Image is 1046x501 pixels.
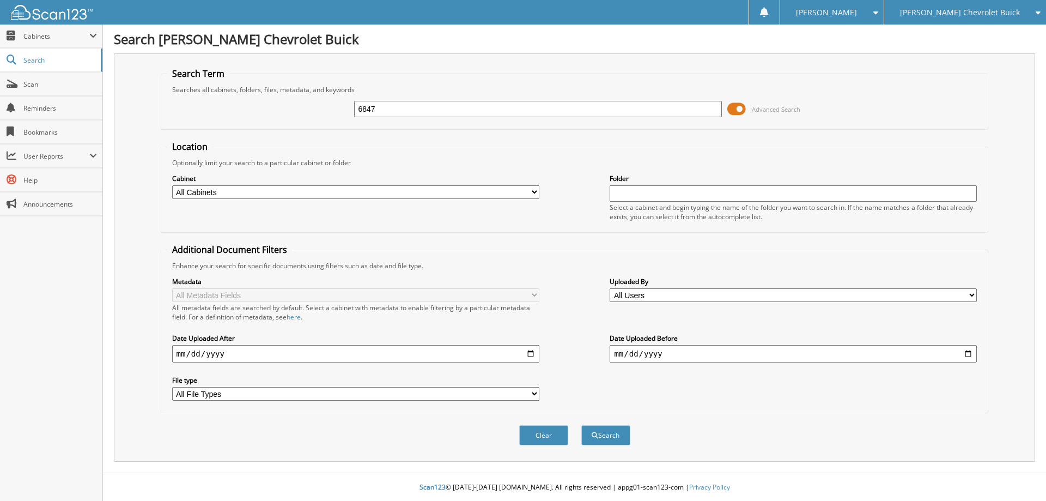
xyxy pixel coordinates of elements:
button: Search [581,425,630,445]
span: Scan123 [419,482,446,492]
button: Clear [519,425,568,445]
input: end [610,345,977,363]
span: [PERSON_NAME] Chevrolet Buick [900,9,1020,16]
span: Announcements [23,200,97,209]
div: Searches all cabinets, folders, files, metadata, and keywords [167,85,983,94]
label: Folder [610,174,977,183]
a: Privacy Policy [689,482,730,492]
label: Date Uploaded Before [610,334,977,343]
h1: Search [PERSON_NAME] Chevrolet Buick [114,30,1035,48]
input: start [172,345,539,363]
label: Metadata [172,277,539,286]
legend: Additional Document Filters [167,244,293,256]
span: Reminders [23,104,97,113]
a: here [287,312,301,322]
span: Scan [23,80,97,89]
iframe: Chat Widget [992,449,1046,501]
legend: Search Term [167,68,230,80]
div: Enhance your search for specific documents using filters such as date and file type. [167,261,983,270]
span: Bookmarks [23,128,97,137]
span: User Reports [23,152,89,161]
label: File type [172,376,539,385]
span: Advanced Search [752,105,800,113]
div: © [DATE]-[DATE] [DOMAIN_NAME]. All rights reserved | appg01-scan123-com | [103,474,1046,501]
img: scan123-logo-white.svg [11,5,93,20]
div: Select a cabinet and begin typing the name of the folder you want to search in. If the name match... [610,203,977,221]
label: Uploaded By [610,277,977,286]
span: Help [23,176,97,185]
div: All metadata fields are searched by default. Select a cabinet with metadata to enable filtering b... [172,303,539,322]
label: Cabinet [172,174,539,183]
span: Search [23,56,95,65]
label: Date Uploaded After [172,334,539,343]
legend: Location [167,141,213,153]
span: [PERSON_NAME] [796,9,857,16]
span: Cabinets [23,32,89,41]
div: Optionally limit your search to a particular cabinet or folder [167,158,983,167]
